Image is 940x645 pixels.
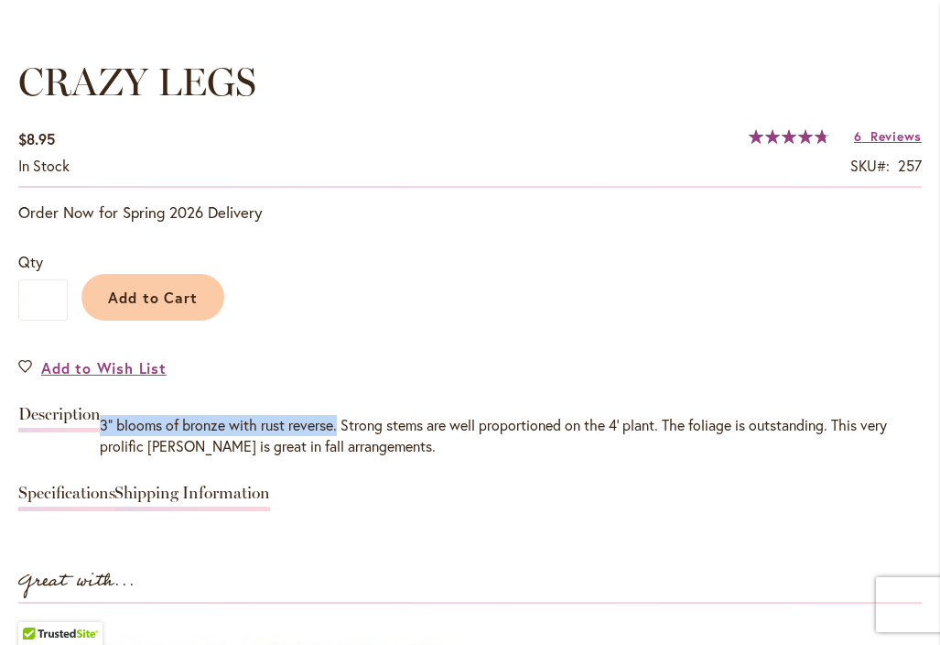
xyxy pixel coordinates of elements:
div: 3" blooms of bronze with rust reverse. Strong stems are well proportioned on the 4' plant. The fo... [18,415,922,457]
div: 96% [749,129,829,144]
span: In stock [18,156,70,175]
div: Detailed Product Info [18,397,922,520]
a: Description [18,406,101,432]
span: Qty [18,252,43,271]
p: Order Now for Spring 2026 Delivery [18,202,922,224]
div: Availability [18,156,70,177]
strong: Great with... [18,566,135,596]
span: Add to Wish List [41,357,167,378]
iframe: Launch Accessibility Center [14,580,65,631]
a: 6 Reviews [854,127,922,145]
span: Add to Cart [108,288,199,307]
a: Add to Wish List [18,357,167,378]
span: CRAZY LEGS [18,59,256,105]
a: Shipping Information [114,485,270,511]
button: Add to Cart [81,274,224,321]
span: 6 [854,127,862,145]
a: Specifications [18,485,115,511]
span: Reviews [870,127,922,145]
span: $8.95 [18,129,55,148]
div: 257 [898,156,922,177]
strong: SKU [850,156,890,175]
